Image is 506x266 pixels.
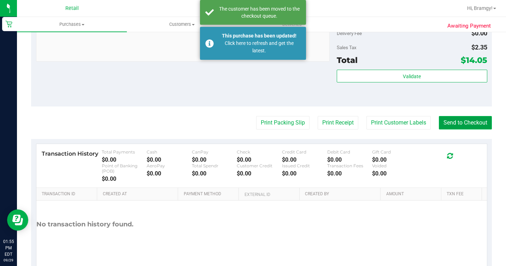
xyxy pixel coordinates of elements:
[372,156,417,163] div: $0.00
[337,70,487,82] button: Validate
[282,149,327,155] div: Credit Card
[237,163,282,168] div: Customer Credit
[17,21,127,28] span: Purchases
[147,149,192,155] div: Cash
[282,170,327,177] div: $0.00
[218,32,301,40] div: This purchase has been updated!
[366,116,431,129] button: Print Customer Labels
[65,5,79,11] span: Retail
[237,156,282,163] div: $0.00
[218,5,301,19] div: The customer has been moved to the checkout queue.
[403,74,421,79] span: Validate
[102,175,147,182] div: $0.00
[256,116,310,129] button: Print Packing Slip
[372,170,417,177] div: $0.00
[327,170,372,177] div: $0.00
[439,116,492,129] button: Send to Checkout
[282,156,327,163] div: $0.00
[318,116,358,129] button: Print Receipt
[337,55,358,65] span: Total
[372,149,417,155] div: Gift Card
[147,170,192,177] div: $0.00
[386,191,439,197] a: Amount
[239,188,299,201] th: External ID
[192,156,237,163] div: $0.00
[184,191,236,197] a: Payment Method
[147,156,192,163] div: $0.00
[327,156,372,163] div: $0.00
[327,149,372,155] div: Debit Card
[337,45,357,50] span: Sales Tax
[5,21,12,28] inline-svg: Retail
[192,163,237,168] div: Total Spendr
[467,5,493,11] span: Hi, Bramgy!
[327,163,372,168] div: Transaction Fees
[372,163,417,168] div: Voided
[461,55,487,65] span: $14.05
[218,40,301,54] div: Click here to refresh and get the latest.
[237,149,282,155] div: Check
[305,191,377,197] a: Created By
[471,44,487,51] span: $2.35
[7,209,28,231] iframe: Resource center
[36,201,134,248] div: No transaction history found.
[127,17,237,32] a: Customers
[447,191,479,197] a: Txn Fee
[127,21,236,28] span: Customers
[3,258,14,263] p: 09/29
[17,17,127,32] a: Purchases
[471,29,487,37] span: $0.00
[103,191,175,197] a: Created At
[102,156,147,163] div: $0.00
[192,170,237,177] div: $0.00
[3,238,14,258] p: 01:55 PM EDT
[42,191,94,197] a: Transaction ID
[192,149,237,155] div: CanPay
[447,22,491,30] span: Awaiting Payment
[337,30,362,36] span: Delivery Fee
[102,149,147,155] div: Total Payments
[282,163,327,168] div: Issued Credit
[102,163,147,174] div: Point of Banking (POB)
[147,163,192,168] div: AeroPay
[237,170,282,177] div: $0.00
